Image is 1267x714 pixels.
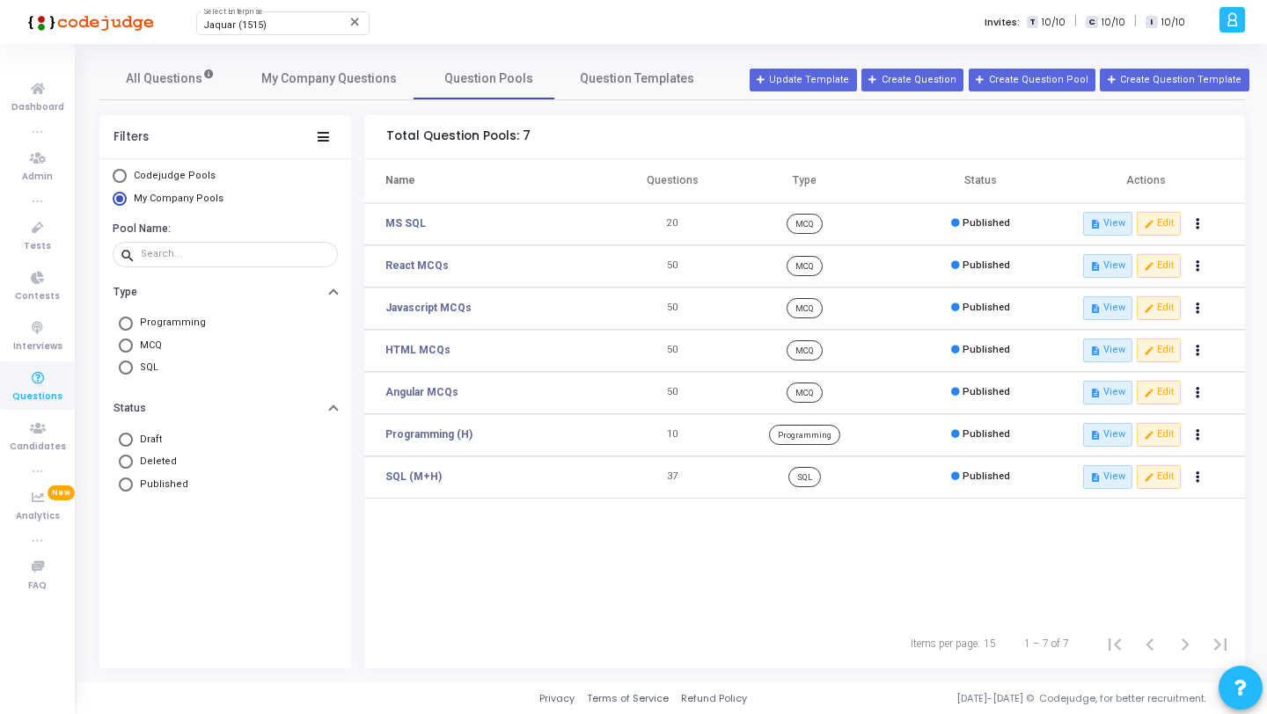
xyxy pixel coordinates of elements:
[1137,339,1181,361] button: editEdit
[1100,69,1249,91] button: Create Question Template
[628,203,716,245] td: 20
[1144,219,1153,229] i: edit
[1137,296,1181,319] button: editEdit
[1102,15,1125,30] span: 10/10
[1186,254,1211,279] button: Actions
[134,170,216,181] span: Codejudge Pools
[203,19,267,31] span: Jaquar (1515)
[1144,261,1153,271] i: edit
[787,214,823,233] span: MCQ
[15,289,60,304] span: Contests
[1137,254,1181,277] button: editEdit
[951,385,1010,400] div: Published
[348,15,363,29] mat-icon: Clear
[10,440,66,455] span: Candidates
[133,361,158,375] span: SQL
[114,286,137,299] h6: Type
[1144,303,1153,313] i: edit
[951,427,1010,442] div: Published
[385,258,449,273] a: React MCQs
[133,316,206,331] span: Programming
[11,100,64,115] span: Dashboard
[1024,636,1069,652] div: 1 – 7 of 7
[787,340,823,360] span: MCQ
[385,426,472,442] a: Programming (H)
[580,69,694,88] span: Question Templates
[1161,15,1185,30] span: 10/10
[587,691,669,706] a: Terms of Service
[1090,261,1100,271] i: description
[28,579,47,594] span: FAQ
[133,433,162,448] span: Draft
[12,390,62,404] span: Questions
[1186,339,1211,363] button: Actions
[787,382,823,402] span: MCQ
[951,343,1010,358] div: Published
[951,259,1010,273] div: Published
[141,249,331,259] input: Search...
[1132,626,1168,661] button: Previous page
[1090,430,1100,440] i: description
[114,130,149,144] div: Filters
[364,159,628,203] th: Name
[1203,626,1238,661] button: Last page
[628,159,716,203] th: Questions
[385,384,458,400] a: Angular MCQs
[385,469,442,484] a: SQL (M+H)
[787,298,823,317] span: MCQ
[22,4,154,40] img: logo
[1027,16,1038,29] span: T
[628,330,716,372] td: 50
[134,193,223,204] span: My Company Pools
[1144,472,1153,482] i: edit
[133,455,177,470] span: Deleted
[385,300,472,316] a: Javascript MCQs
[787,256,823,275] span: MCQ
[769,425,840,444] span: Programming
[951,301,1010,316] div: Published
[1069,159,1245,203] th: Actions
[628,288,716,330] td: 50
[893,159,1069,203] th: Status
[120,247,141,263] mat-icon: search
[1144,430,1153,440] i: edit
[1090,472,1100,482] i: description
[861,69,963,91] button: Create Question
[113,169,338,210] mat-radio-group: Select Library
[1083,212,1132,235] button: descriptionView
[99,278,351,305] button: Type
[1097,626,1132,661] button: First page
[951,470,1010,484] div: Published
[1186,296,1211,321] button: Actions
[133,477,188,492] span: Published
[1090,219,1100,229] i: description
[750,69,857,91] a: Update Template
[24,239,51,254] span: Tests
[385,342,450,358] a: HTML MCQs
[1144,346,1153,355] i: edit
[1186,423,1211,448] button: Actions
[1186,212,1211,237] button: Actions
[1090,303,1100,313] i: description
[681,691,747,706] a: Refund Policy
[114,402,146,415] h6: Status
[444,69,533,88] span: Question Pools
[1168,626,1203,661] button: Next page
[985,15,1020,30] label: Invites:
[969,69,1095,91] button: Create Question Pool
[628,372,716,414] td: 50
[539,691,575,706] a: Privacy
[1146,16,1157,29] span: I
[1144,388,1153,397] i: edit
[133,339,162,353] span: MCQ
[628,456,716,499] td: 37
[1134,12,1137,31] span: |
[113,222,333,236] h6: Pool Name:
[1186,465,1211,490] button: Actions
[1074,12,1077,31] span: |
[1090,388,1100,397] i: description
[385,215,426,231] a: MS SQL
[1090,346,1100,355] i: description
[261,69,397,88] span: My Company Questions
[99,395,351,422] button: Status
